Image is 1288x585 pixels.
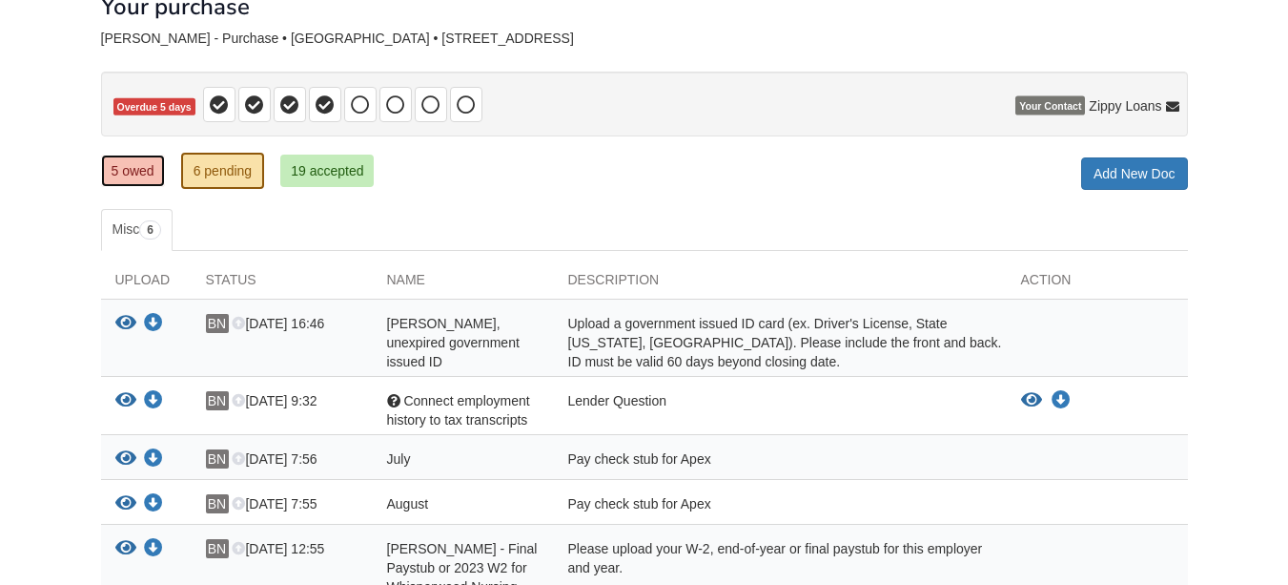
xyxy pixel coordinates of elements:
span: [DATE] 12:55 [232,541,324,556]
button: View Connect employment history to tax transcripts [1021,391,1042,410]
button: View Connect employment history to tax transcripts [115,391,136,411]
span: Your Contact [1015,96,1085,115]
div: Upload [101,270,192,299]
div: Name [373,270,554,299]
a: Add New Doc [1081,157,1188,190]
a: 6 pending [181,153,265,189]
a: Download Brittney Nolan - Final Paystub or 2023 W2 for Whisperwood Nursing home [144,542,163,557]
span: BN [206,449,229,469]
span: 6 [139,220,161,240]
button: View July [115,449,136,470]
div: Pay check stub for Apex [554,449,1007,474]
span: August [387,496,429,512]
div: [PERSON_NAME] - Purchase • [GEOGRAPHIC_DATA] • [STREET_ADDRESS] [101,31,1188,47]
a: Download Connect employment history to tax transcripts [144,394,163,409]
span: [DATE] 9:32 [232,393,317,408]
div: Upload a government issued ID card (ex. Driver's License, State [US_STATE], [GEOGRAPHIC_DATA]). P... [554,314,1007,371]
span: [DATE] 16:46 [232,316,324,331]
button: View August [115,494,136,514]
a: Download July [144,452,163,468]
a: Misc [101,209,173,251]
button: View Brittney Nolan - Valid, unexpired government issued ID [115,314,136,334]
div: Action [1007,270,1188,299]
div: Lender Question [554,391,1007,429]
span: [DATE] 7:56 [232,451,317,467]
span: [PERSON_NAME], unexpired government issued ID [387,316,520,369]
span: BN [206,494,229,513]
span: BN [206,314,229,333]
button: View Brittney Nolan - Final Paystub or 2023 W2 for Whisperwood Nursing home [115,539,136,559]
span: [DATE] 7:55 [232,496,317,512]
span: BN [206,539,229,558]
a: Download Connect employment history to tax transcripts [1052,393,1071,408]
span: Zippy Loans [1089,96,1161,115]
div: Status [192,270,373,299]
div: Description [554,270,1007,299]
span: July [387,451,411,467]
a: Download Brittney Nolan - Valid, unexpired government issued ID [144,317,163,332]
span: Overdue 5 days [113,98,195,116]
span: BN [206,391,229,410]
a: Download August [144,497,163,512]
a: 19 accepted [280,155,374,187]
span: Connect employment history to tax transcripts [387,393,530,428]
a: 5 owed [101,155,165,187]
div: Pay check stub for Apex [554,494,1007,519]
